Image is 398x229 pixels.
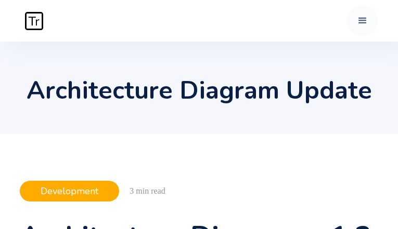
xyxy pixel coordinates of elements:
[20,78,378,103] h1: Architecture Diagram Update
[25,12,43,30] img: Traces Logo
[130,186,165,196] div: 3 min read
[20,12,46,30] a: home
[20,181,119,201] div: Development
[347,5,378,36] div: menu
